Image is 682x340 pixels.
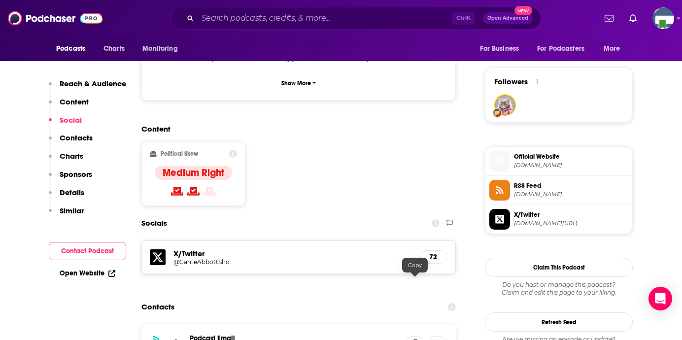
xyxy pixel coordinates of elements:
[402,258,428,272] div: Copy
[49,151,83,170] button: Charts
[141,124,448,134] h2: Content
[60,151,83,161] p: Charts
[141,214,167,233] h2: Socials
[428,253,439,261] h5: 72
[489,209,628,230] a: X/Twitter[DOMAIN_NAME][URL]
[652,7,674,29] img: User Profile
[514,181,628,190] span: RSS Feed
[163,167,224,179] h4: Medium Right
[536,77,538,86] div: 1
[49,170,92,188] button: Sponsors
[489,180,628,201] a: RSS Feed[DOMAIN_NAME]
[625,10,641,27] a: Show notifications dropdown
[514,6,532,15] span: New
[49,188,84,206] button: Details
[485,312,633,332] button: Refresh Feed
[483,12,533,24] button: Open AdvancedNew
[514,191,628,198] span: feeds.feedburner.com
[652,7,674,29] span: Logged in as KCMedia
[489,151,628,171] a: Official Website[DOMAIN_NAME]
[514,162,628,169] span: thelegacyinstitute.com
[531,39,599,58] button: open menu
[514,210,628,219] span: X/Twitter
[136,39,190,58] button: open menu
[49,242,126,260] button: Contact Podcast
[492,108,502,118] img: User Badge Icon
[494,77,528,86] span: Followers
[514,152,628,161] span: Official Website
[60,170,92,179] p: Sponsors
[103,42,125,56] span: Charts
[173,249,411,258] h5: X/Twitter
[292,54,368,62] span: [DEMOGRAPHIC_DATA]
[281,80,311,87] p: Show More
[173,258,331,266] h5: @CarrieAbbottSho
[142,42,177,56] span: Monitoring
[514,220,628,227] span: twitter.com/CarrieAbbottSho
[49,39,98,58] button: open menu
[60,79,126,88] p: Reach & Audience
[161,150,198,157] h2: Political Skew
[452,12,475,25] span: Ctrl K
[60,97,89,106] p: Content
[49,115,82,134] button: Social
[485,281,633,289] span: Do you host or manage this podcast?
[597,39,633,58] button: open menu
[211,54,288,62] span: [DEMOGRAPHIC_DATA]
[485,281,633,297] div: Claim and edit this page to your liking.
[60,133,93,142] p: Contacts
[480,42,519,56] span: For Business
[495,95,515,115] img: LTSings
[150,74,447,92] button: Show More
[173,258,411,266] a: @CarrieAbbottSho
[8,9,102,28] img: Podchaser - Follow, Share and Rate Podcasts
[601,10,617,27] a: Show notifications dropdown
[60,115,82,125] p: Social
[49,206,84,224] button: Similar
[56,42,85,56] span: Podcasts
[473,39,531,58] button: open menu
[49,133,93,151] button: Contacts
[198,10,452,26] input: Search podcasts, credits, & more...
[648,287,672,310] div: Open Intercom Messenger
[487,16,528,21] span: Open Advanced
[60,206,84,215] p: Similar
[60,188,84,197] p: Details
[170,7,541,30] div: Search podcasts, credits, & more...
[97,39,131,58] a: Charts
[604,42,620,56] span: More
[49,79,126,97] button: Reach & Audience
[60,269,115,277] a: Open Website
[141,298,174,316] h2: Contacts
[49,97,89,115] button: Content
[537,42,584,56] span: For Podcasters
[485,258,633,277] button: Claim This Podcast
[652,7,674,29] button: Show profile menu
